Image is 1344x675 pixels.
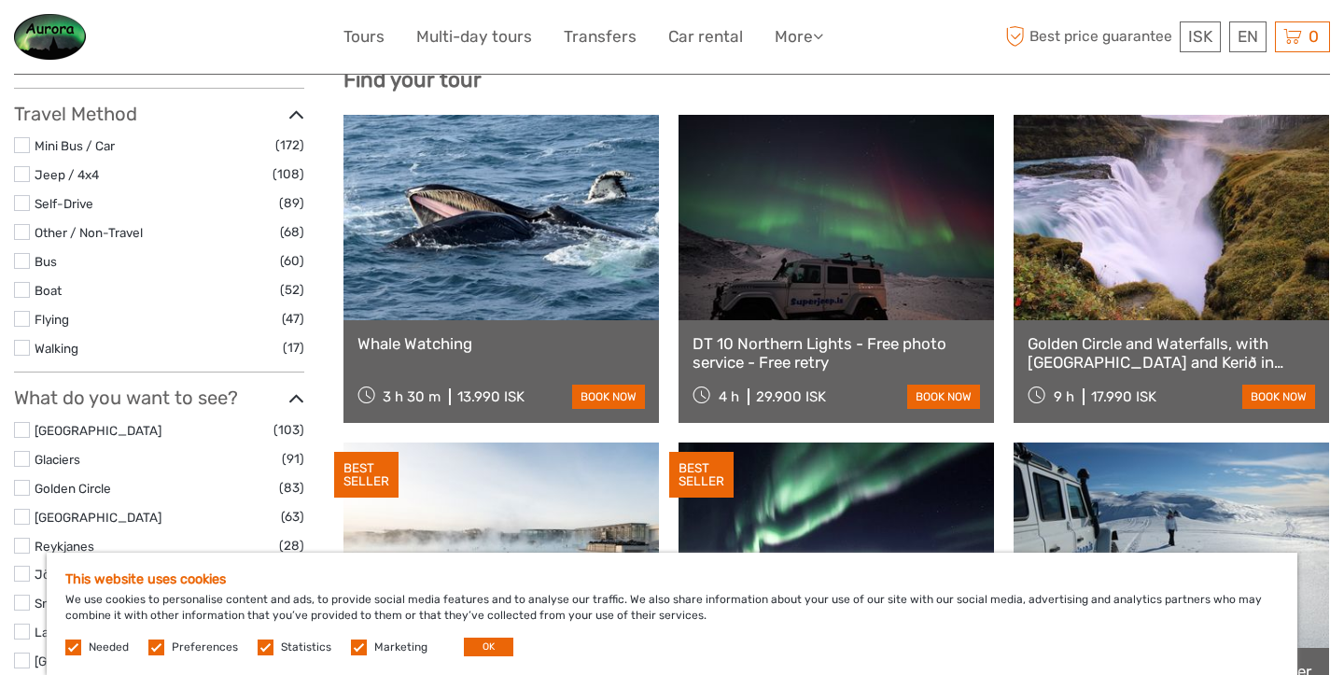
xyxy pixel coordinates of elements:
label: Needed [89,640,129,655]
a: book now [1242,385,1315,409]
div: EN [1229,21,1267,52]
a: Self-Drive [35,196,93,211]
div: 29.900 ISK [756,388,826,405]
a: Whale Watching [357,334,645,353]
a: Golden Circle [35,481,111,496]
button: OK [464,638,513,656]
a: DT 10 Northern Lights - Free photo service - Free retry [693,334,980,373]
a: Flying [35,312,69,327]
span: (91) [282,448,304,470]
a: Bus [35,254,57,269]
span: ISK [1188,27,1212,46]
span: 9 h [1054,388,1074,405]
p: We're away right now. Please check back later! [26,33,211,48]
h3: What do you want to see? [14,387,304,409]
div: 13.990 ISK [457,388,525,405]
h3: Travel Method [14,103,304,125]
span: (103) [273,419,304,441]
label: Preferences [172,640,238,655]
b: Find your tour [343,67,482,92]
div: BEST SELLER [334,452,399,499]
a: book now [907,385,980,409]
a: [GEOGRAPHIC_DATA] [35,423,161,438]
span: (47) [282,308,304,330]
a: Golden Circle and Waterfalls, with [GEOGRAPHIC_DATA] and Kerið in small group [1028,334,1315,373]
a: Other / Non-Travel [35,225,143,240]
a: Transfers [564,23,637,50]
a: Jökulsárlón/[GEOGRAPHIC_DATA] [35,567,236,582]
a: More [775,23,823,50]
span: 4 h [719,388,739,405]
a: Walking [35,341,78,356]
a: Jeep / 4x4 [35,167,99,182]
span: (83) [279,477,304,499]
span: 0 [1306,27,1322,46]
a: Car rental [668,23,743,50]
a: Landmannalaugar [35,625,138,640]
a: Tours [343,23,385,50]
button: Open LiveChat chat widget [215,29,237,51]
a: Boat [35,283,62,298]
span: (108) [273,163,304,185]
span: (89) [279,192,304,214]
span: (60) [280,250,304,272]
a: book now [572,385,645,409]
label: Marketing [374,640,427,655]
div: BEST SELLER [669,452,734,499]
span: (28) [279,535,304,556]
div: 17.990 ISK [1091,388,1156,405]
span: 3 h 30 m [383,388,441,405]
div: We use cookies to personalise content and ads, to provide social media features and to analyse ou... [47,553,1297,675]
a: Glaciers [35,452,80,467]
span: (68) [280,221,304,243]
span: (63) [281,506,304,527]
span: Best price guarantee [1001,21,1176,52]
span: (172) [275,134,304,156]
h5: This website uses cookies [65,571,1279,587]
a: Multi-day tours [416,23,532,50]
span: (52) [280,279,304,301]
a: Reykjanes [35,539,94,554]
a: Snæfellsnes [35,596,106,611]
img: Guesthouse information [14,14,86,60]
a: Mini Bus / Car [35,138,115,153]
a: [GEOGRAPHIC_DATA] [35,510,161,525]
a: [GEOGRAPHIC_DATA] [35,654,161,668]
label: Statistics [281,640,331,655]
span: (17) [283,337,304,359]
